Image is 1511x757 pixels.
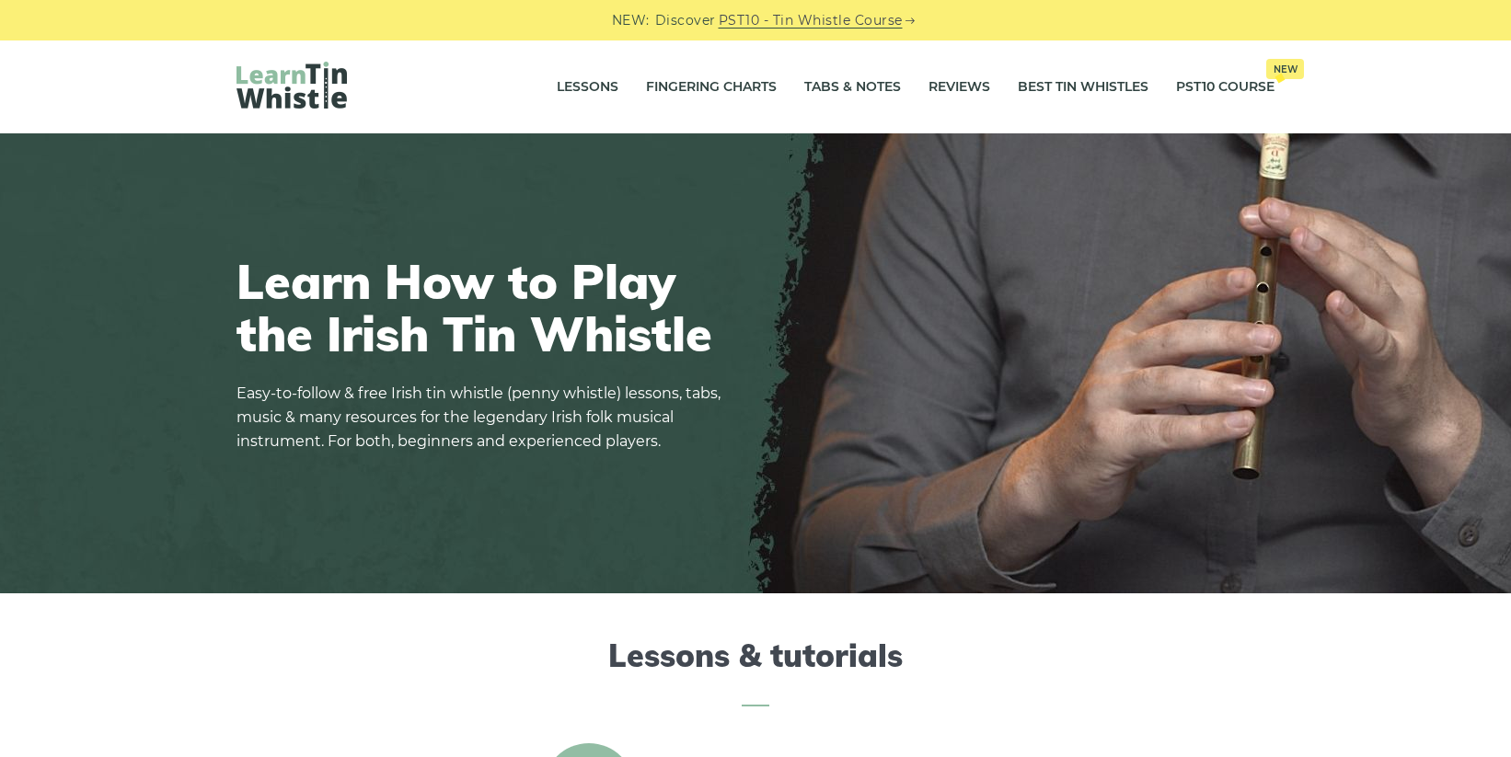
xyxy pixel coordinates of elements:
h2: Lessons & tutorials [236,637,1275,706]
a: Fingering Charts [646,64,777,110]
a: Reviews [929,64,990,110]
a: Lessons [557,64,618,110]
a: Best Tin Whistles [1018,64,1148,110]
span: New [1266,59,1304,79]
img: LearnTinWhistle.com [236,62,347,109]
a: PST10 CourseNew [1176,64,1275,110]
a: Tabs & Notes [804,64,901,110]
p: Easy-to-follow & free Irish tin whistle (penny whistle) lessons, tabs, music & many resources for... [236,382,733,453]
h1: Learn How to Play the Irish Tin Whistle [236,255,733,360]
